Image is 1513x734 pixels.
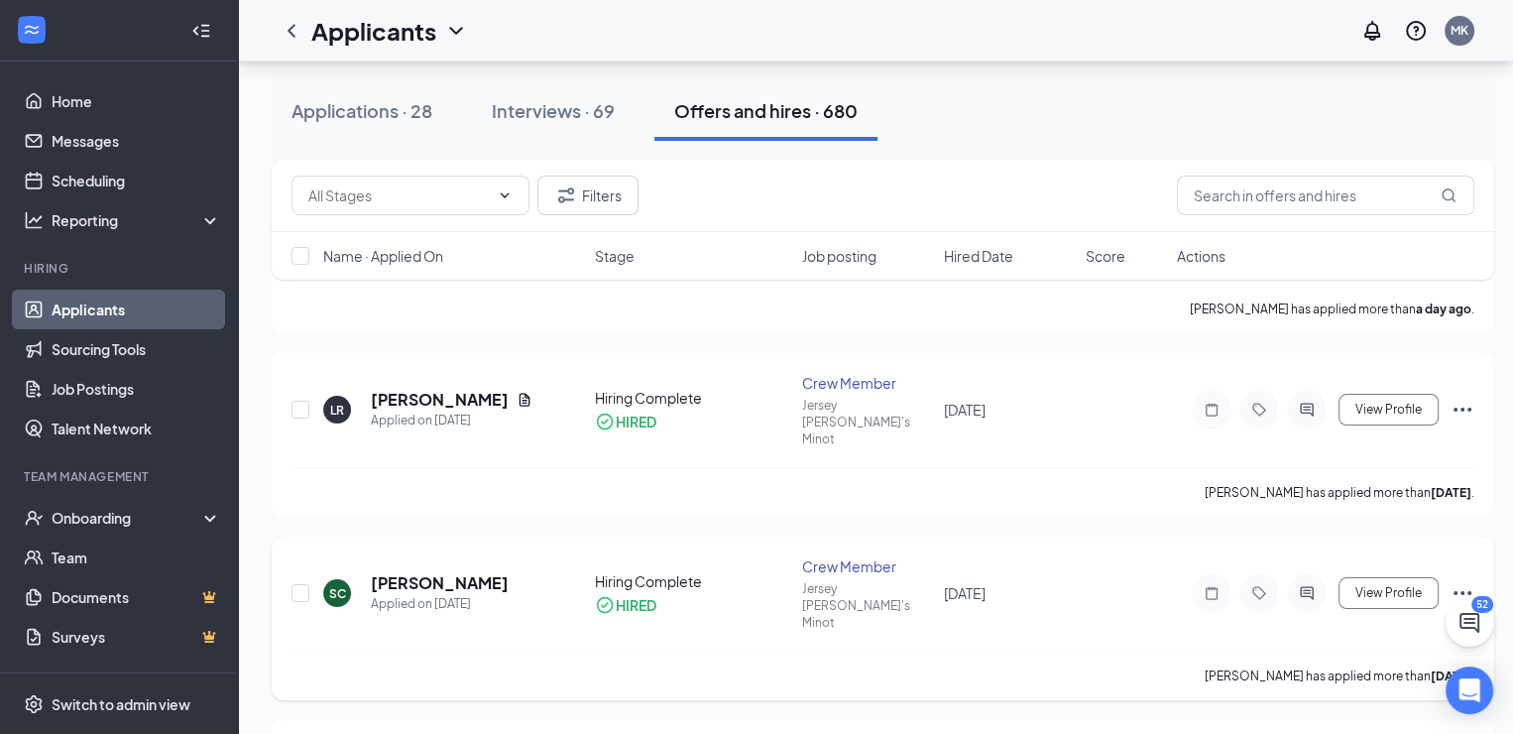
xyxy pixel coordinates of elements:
[1431,669,1471,683] b: [DATE]
[1295,585,1319,601] svg: ActiveChat
[1355,403,1422,417] span: View Profile
[802,580,932,631] div: Jersey [PERSON_NAME]'s Minot
[1360,19,1384,43] svg: Notifications
[802,246,876,266] span: Job posting
[537,176,639,215] button: Filter Filters
[1177,246,1225,266] span: Actions
[802,397,932,447] div: Jersey [PERSON_NAME]'s Minot
[444,19,468,43] svg: ChevronDown
[1446,667,1493,714] div: Open Intercom Messenger
[595,246,635,266] span: Stage
[1457,611,1481,635] svg: ChatActive
[492,98,615,123] div: Interviews · 69
[595,412,615,431] svg: CheckmarkCircle
[1441,187,1456,203] svg: MagnifyingGlass
[1446,599,1493,647] button: ChatActive
[311,14,436,48] h1: Applicants
[674,98,858,123] div: Offers and hires · 680
[1471,596,1493,613] div: 52
[52,81,221,121] a: Home
[24,260,217,277] div: Hiring
[329,585,346,602] div: SC
[52,538,221,577] a: Team
[1200,585,1223,601] svg: Note
[554,183,578,207] svg: Filter
[191,21,211,41] svg: Collapse
[24,210,44,230] svg: Analysis
[1247,402,1271,418] svg: Tag
[1190,301,1474,317] p: [PERSON_NAME] has applied more than .
[944,584,986,602] span: [DATE]
[802,373,932,393] div: Crew Member
[1451,398,1474,422] svg: Ellipses
[52,210,222,230] div: Reporting
[595,571,790,591] div: Hiring Complete
[517,392,532,408] svg: Document
[371,389,509,411] h5: [PERSON_NAME]
[24,508,44,528] svg: UserCheck
[1451,581,1474,605] svg: Ellipses
[280,19,303,43] svg: ChevronLeft
[52,694,190,714] div: Switch to admin view
[1355,586,1422,600] span: View Profile
[323,246,443,266] span: Name · Applied On
[52,329,221,369] a: Sourcing Tools
[802,556,932,576] div: Crew Member
[22,20,42,40] svg: WorkstreamLogo
[1451,22,1468,39] div: MK
[24,468,217,485] div: Team Management
[330,402,344,419] div: LR
[52,508,204,528] div: Onboarding
[371,411,532,430] div: Applied on [DATE]
[1205,484,1474,501] p: [PERSON_NAME] has applied more than .
[52,290,221,329] a: Applicants
[371,594,509,614] div: Applied on [DATE]
[371,572,509,594] h5: [PERSON_NAME]
[1177,176,1474,215] input: Search in offers and hires
[944,401,986,419] span: [DATE]
[52,369,221,409] a: Job Postings
[1404,19,1428,43] svg: QuestionInfo
[1338,577,1439,609] button: View Profile
[616,595,656,615] div: HIRED
[291,98,432,123] div: Applications · 28
[944,246,1013,266] span: Hired Date
[1205,668,1474,684] p: [PERSON_NAME] has applied more than .
[1416,302,1471,316] b: a day ago
[52,121,221,161] a: Messages
[497,187,513,203] svg: ChevronDown
[52,617,221,657] a: SurveysCrown
[52,577,221,617] a: DocumentsCrown
[1431,485,1471,500] b: [DATE]
[1247,585,1271,601] svg: Tag
[1338,394,1439,426] button: View Profile
[595,388,790,408] div: Hiring Complete
[52,409,221,448] a: Talent Network
[595,595,615,615] svg: CheckmarkCircle
[1295,402,1319,418] svg: ActiveChat
[1200,402,1223,418] svg: Note
[52,161,221,200] a: Scheduling
[24,694,44,714] svg: Settings
[308,184,489,206] input: All Stages
[1086,246,1125,266] span: Score
[616,412,656,431] div: HIRED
